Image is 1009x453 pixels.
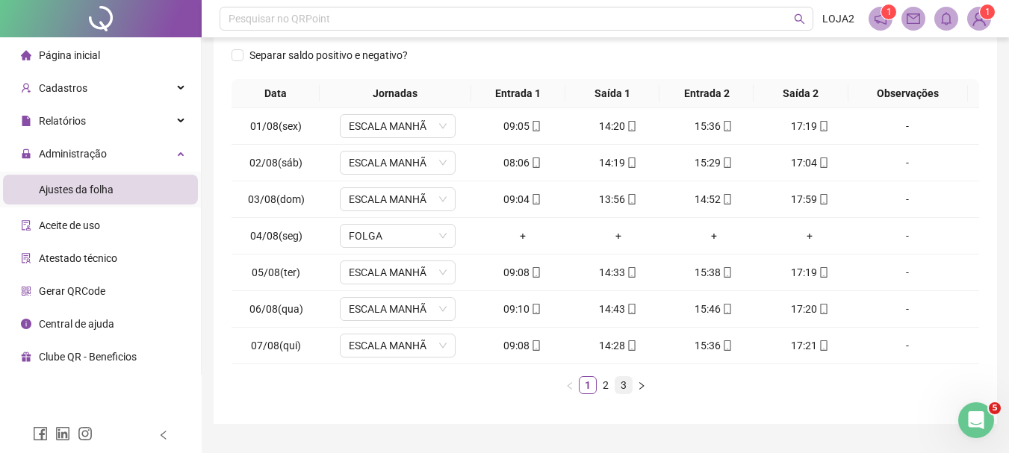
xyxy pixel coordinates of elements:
[672,118,756,134] div: 15:36
[848,79,968,108] th: Observações
[881,4,896,19] sup: 1
[817,157,829,168] span: mobile
[577,301,660,317] div: 14:43
[577,191,660,207] div: 13:56
[248,193,305,205] span: 03/08(dom)
[863,301,951,317] div: -
[349,115,447,137] span: ESCALA MANHÃ
[438,341,447,350] span: down
[615,377,632,393] a: 3
[721,121,733,131] span: mobile
[481,191,565,207] div: 09:04
[481,228,565,244] div: +
[78,426,93,441] span: instagram
[251,340,301,352] span: 07/08(qui)
[854,85,962,101] span: Observações
[817,194,829,204] span: mobile
[249,157,302,169] span: 02/08(sáb)
[672,337,756,354] div: 15:36
[874,12,887,25] span: notification
[577,118,660,134] div: 14:20
[21,253,31,263] span: solution
[39,148,107,160] span: Administração
[249,303,303,315] span: 06/08(qua)
[481,301,565,317] div: 09:10
[863,191,951,207] div: -
[232,79,320,108] th: Data
[349,298,447,320] span: ESCALA MANHÃ
[39,115,86,127] span: Relatórios
[438,122,447,131] span: down
[794,13,805,25] span: search
[672,301,756,317] div: 15:46
[349,334,447,357] span: ESCALA MANHÃ
[21,83,31,93] span: user-add
[250,230,302,242] span: 04/08(seg)
[721,157,733,168] span: mobile
[672,264,756,281] div: 15:38
[980,4,995,19] sup: Atualize o seu contato no menu Meus Dados
[615,376,633,394] li: 3
[530,121,541,131] span: mobile
[625,194,637,204] span: mobile
[481,118,565,134] div: 09:05
[672,191,756,207] div: 14:52
[989,402,1001,414] span: 5
[768,191,851,207] div: 17:59
[637,381,646,390] span: right
[21,352,31,362] span: gift
[39,219,100,231] span: Aceite de uso
[565,79,659,108] th: Saída 1
[597,376,615,394] li: 2
[530,340,541,351] span: mobile
[21,149,31,159] span: lock
[907,12,920,25] span: mail
[320,79,471,108] th: Jornadas
[481,337,565,354] div: 09:08
[438,304,447,313] span: down
[438,158,447,167] span: down
[243,47,414,63] span: Separar saldo positivo e negativo?
[530,194,541,204] span: mobile
[721,304,733,314] span: mobile
[625,121,637,131] span: mobile
[754,79,848,108] th: Saída 2
[577,264,660,281] div: 14:33
[21,116,31,126] span: file
[39,351,137,363] span: Clube QR - Beneficios
[39,252,117,264] span: Atestado técnico
[887,7,892,17] span: 1
[822,10,854,27] span: LOJA2
[577,228,660,244] div: +
[768,301,851,317] div: 17:20
[530,157,541,168] span: mobile
[625,267,637,278] span: mobile
[721,194,733,204] span: mobile
[561,376,579,394] button: left
[817,304,829,314] span: mobile
[985,7,990,17] span: 1
[349,261,447,284] span: ESCALA MANHÃ
[863,228,951,244] div: -
[577,337,660,354] div: 14:28
[438,195,447,204] span: down
[252,266,300,278] span: 05/08(ter)
[817,340,829,351] span: mobile
[597,377,614,393] a: 2
[39,285,105,297] span: Gerar QRCode
[863,118,951,134] div: -
[577,154,660,171] div: 14:19
[659,79,754,108] th: Entrada 2
[565,381,574,390] span: left
[158,430,169,440] span: left
[21,286,31,296] span: qrcode
[625,157,637,168] span: mobile
[530,304,541,314] span: mobile
[21,220,31,231] span: audit
[863,264,951,281] div: -
[817,267,829,278] span: mobile
[863,337,951,354] div: -
[55,426,70,441] span: linkedin
[672,154,756,171] div: 15:29
[768,264,851,281] div: 17:19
